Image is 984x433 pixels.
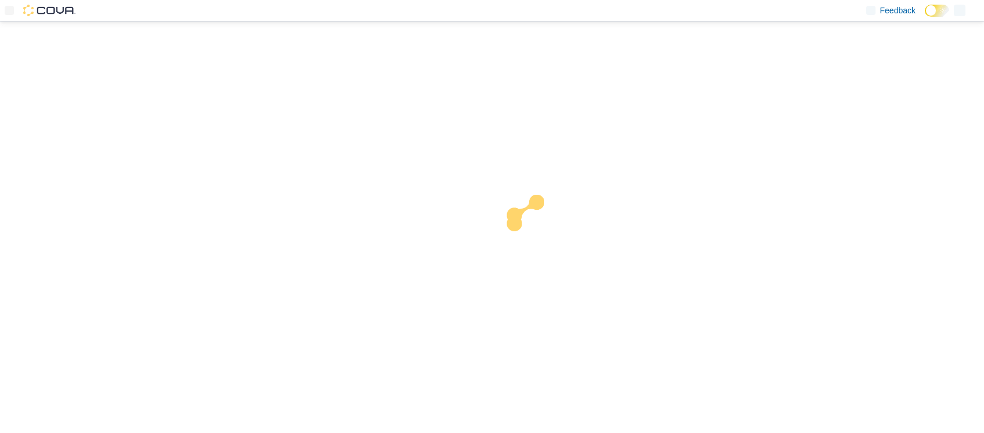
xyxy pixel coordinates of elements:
img: cova-loader [492,186,579,273]
img: Cova [23,5,75,16]
span: Feedback [880,5,916,16]
input: Dark Mode [925,5,949,17]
